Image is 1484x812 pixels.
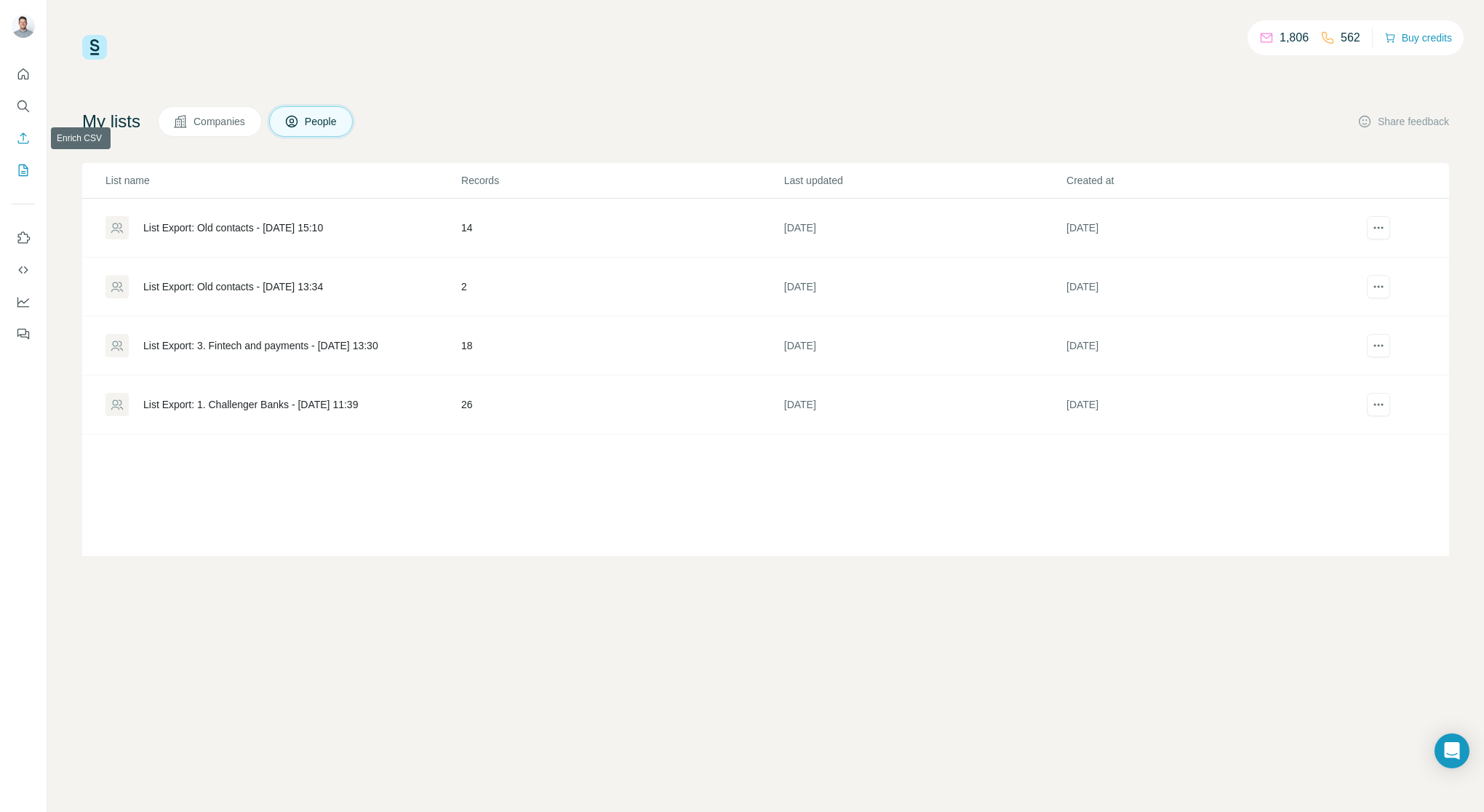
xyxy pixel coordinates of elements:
[143,397,358,412] div: List Export: 1. Challenger Banks - [DATE] 11:39
[1341,29,1360,47] p: 562
[460,375,783,434] td: 26
[1384,28,1452,48] button: Buy credits
[12,15,35,38] img: Avatar
[1357,114,1449,129] button: Share feedback
[783,317,1066,375] td: [DATE]
[1367,216,1390,239] button: actions
[1435,733,1469,768] div: Open Intercom Messenger
[1066,173,1347,188] p: Created at
[12,225,35,251] button: Use Surfe on LinkedIn
[1367,393,1390,416] button: actions
[784,173,1065,188] p: Last updated
[783,375,1066,434] td: [DATE]
[460,199,783,258] td: 14
[1066,375,1348,434] td: [DATE]
[105,173,460,188] p: List name
[460,317,783,375] td: 18
[143,338,378,353] div: List Export: 3. Fintech and payments - [DATE] 13:30
[305,114,338,129] span: People
[783,199,1066,258] td: [DATE]
[12,157,35,183] button: My lists
[1367,334,1390,357] button: actions
[1280,29,1309,47] p: 1,806
[82,110,140,133] h4: My lists
[1066,199,1348,258] td: [DATE]
[12,289,35,315] button: Dashboard
[12,61,35,87] button: Quick start
[82,35,107,60] img: Surfe Logo
[783,258,1066,317] td: [DATE]
[1066,258,1348,317] td: [DATE]
[143,220,323,235] div: List Export: Old contacts - [DATE] 15:10
[460,258,783,317] td: 2
[12,257,35,283] button: Use Surfe API
[1367,275,1390,298] button: actions
[1066,317,1348,375] td: [DATE]
[194,114,247,129] span: Companies
[12,321,35,347] button: Feedback
[461,173,783,188] p: Records
[12,125,35,151] button: Enrich CSV
[143,279,323,294] div: List Export: Old contacts - [DATE] 13:34
[12,93,35,119] button: Search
